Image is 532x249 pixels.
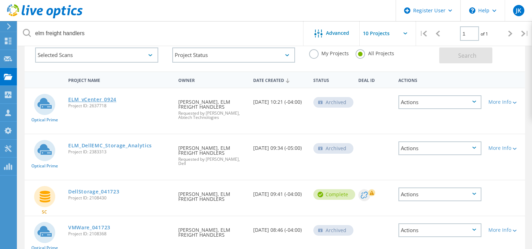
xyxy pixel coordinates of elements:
[250,88,310,111] div: [DATE] 10:21 (-04:00)
[68,104,171,108] span: Project ID: 2637718
[516,8,521,13] span: JK
[395,73,485,86] div: Actions
[355,73,395,86] div: Deal Id
[313,97,353,108] div: Archived
[398,223,481,237] div: Actions
[481,31,488,37] span: of 1
[313,189,355,200] div: Complete
[18,21,304,46] input: Search projects by name, owner, ID, company, etc
[7,15,83,20] a: Live Optics Dashboard
[68,232,171,236] span: Project ID: 2108368
[175,180,250,209] div: [PERSON_NAME], ELM FREIGHT HANDLERS
[178,157,246,166] span: Requested by [PERSON_NAME], Dell
[178,111,246,120] span: Requested by [PERSON_NAME], Abtech Technologies
[488,146,521,151] div: More Info
[355,49,394,56] label: All Projects
[469,7,475,14] svg: \n
[398,141,481,155] div: Actions
[68,150,171,154] span: Project ID: 2383313
[250,216,310,240] div: [DATE] 08:46 (-04:00)
[68,189,120,194] a: DellStorage_041723
[518,21,532,46] div: |
[175,88,250,127] div: [PERSON_NAME], ELM FREIGHT HANDLERS
[68,196,171,200] span: Project ID: 2108430
[175,134,250,173] div: [PERSON_NAME], ELM FREIGHT HANDLERS
[65,73,175,86] div: Project Name
[172,47,295,63] div: Project Status
[175,216,250,244] div: [PERSON_NAME], ELM FREIGHT HANDLERS
[313,225,353,236] div: Archived
[488,100,521,104] div: More Info
[313,143,353,154] div: Archived
[326,31,349,36] span: Advanced
[68,225,110,230] a: VMWare_041723
[398,187,481,201] div: Actions
[398,95,481,109] div: Actions
[68,97,116,102] a: ELM_vCenter_0924
[310,73,355,86] div: Status
[458,52,476,59] span: Search
[416,21,430,46] div: |
[31,164,58,168] span: Optical Prime
[42,210,47,214] span: SC
[250,73,310,87] div: Date Created
[250,134,310,158] div: [DATE] 09:34 (-05:00)
[309,49,348,56] label: My Projects
[488,228,521,232] div: More Info
[250,180,310,204] div: [DATE] 09:41 (-04:00)
[31,118,58,122] span: Optical Prime
[439,47,492,63] button: Search
[35,47,158,63] div: Selected Scans
[68,143,152,148] a: ELM_DellEMC_Storage_Analytics
[175,73,250,86] div: Owner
